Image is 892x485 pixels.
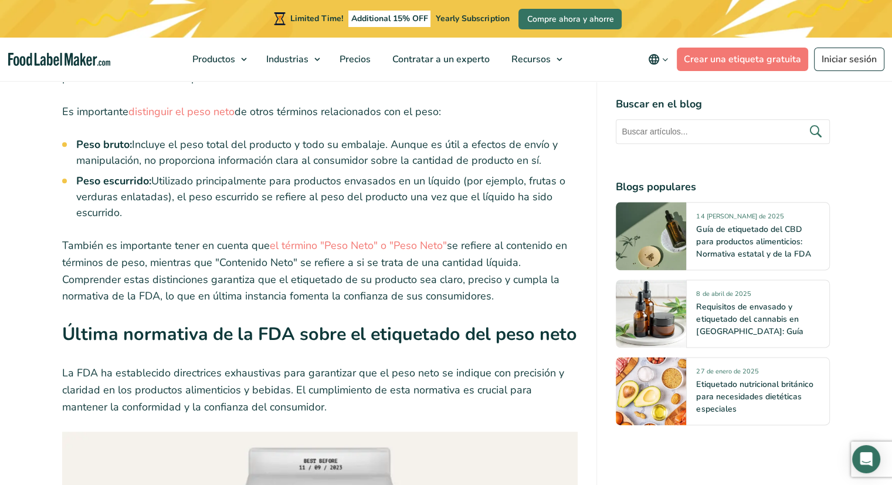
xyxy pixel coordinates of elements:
p: También es importante tener en cuenta que se refiere al contenido en términos de peso, mientras q... [62,237,578,305]
span: 27 de enero de 2025 [696,367,758,380]
input: Buscar artículos... [616,119,830,144]
span: Precios [336,53,372,66]
h4: Blogs populares [616,179,830,195]
strong: Peso bruto: [76,137,132,151]
h4: Buscar en el blog [616,96,830,112]
a: Etiquetado nutricional británico para necesidades dietéticas especiales [696,379,813,415]
a: Contratar a un experto [382,38,498,81]
div: Open Intercom Messenger [852,445,880,473]
a: Requisitos de envasado y etiquetado del cannabis en [GEOGRAPHIC_DATA]: Guía [696,301,803,337]
span: Additional 15% OFF [348,11,431,27]
a: Compre ahora y ahorre [518,9,622,29]
a: Precios [329,38,379,81]
p: La FDA ha establecido directrices exhaustivas para garantizar que el peso neto se indique con pre... [62,365,578,415]
a: Productos [182,38,253,81]
span: Limited Time! [290,13,343,24]
a: Industrias [256,38,326,81]
p: Es importante de otros términos relacionados con el peso: [62,103,578,120]
a: Crear una etiqueta gratuita [677,48,808,71]
li: Utilizado principalmente para productos envasados en un líquido (por ejemplo, frutas o verduras e... [76,173,578,221]
strong: Peso escurrido: [76,174,151,188]
a: el término "Peso Neto" o "Peso Neto" [270,238,447,252]
span: Yearly Subscription [436,13,509,24]
span: 8 de abril de 2025 [696,289,751,303]
li: Incluye el peso total del producto y todo su embalaje. Aunque es útil a efectos de envío y manipu... [76,137,578,169]
span: Contratar a un experto [389,53,491,66]
span: 14 [PERSON_NAME] de 2025 [696,212,784,225]
a: Guía de etiquetado del CBD para productos alimenticios: Normativa estatal y de la FDA [696,224,810,260]
strong: Última normativa de la FDA sobre el etiquetado del peso neto [62,322,577,346]
a: distinguir el peso neto [128,105,235,119]
span: Productos [189,53,236,66]
span: Industrias [263,53,310,66]
a: Iniciar sesión [814,48,884,71]
span: Recursos [508,53,552,66]
a: Recursos [501,38,568,81]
